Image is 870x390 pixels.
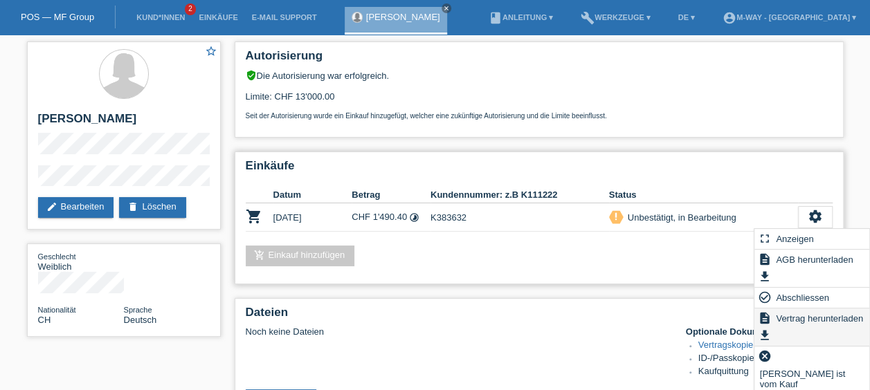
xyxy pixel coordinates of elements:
[698,353,833,366] li: ID-/Passkopie
[129,13,192,21] a: Kund*innen
[698,366,833,379] li: Kaufquittung
[686,326,833,337] h4: Optionale Dokumente
[443,5,450,12] i: close
[581,11,595,25] i: build
[758,232,772,245] i: fullscreen
[246,70,833,81] div: Die Autorisierung war erfolgreich.
[489,11,502,25] i: book
[482,13,560,21] a: bookAnleitung ▾
[352,187,431,203] th: Betrag
[38,112,210,133] h2: [PERSON_NAME]
[246,326,669,337] div: Noch keine Dateien
[38,251,124,272] div: Weiblich
[124,306,152,314] span: Sprache
[609,187,798,203] th: Status
[574,13,658,21] a: buildWerkzeuge ▾
[352,203,431,232] td: CHF 1'490.40
[119,197,185,218] a: deleteLöschen
[21,12,94,22] a: POS — MF Group
[273,203,352,232] td: [DATE]
[246,81,833,120] div: Limite: CHF 13'000.00
[442,3,451,13] a: close
[246,306,833,326] h2: Dateien
[698,340,813,350] a: Vertragskopie (POWERPAY)
[774,230,815,247] span: Anzeigen
[254,250,265,261] i: add_shopping_cart
[192,13,244,21] a: Einkäufe
[38,252,76,261] span: Geschlecht
[246,49,833,70] h2: Autorisierung
[808,209,823,224] i: settings
[671,13,702,21] a: DE ▾
[38,306,76,314] span: Nationalität
[38,197,114,218] a: editBearbeiten
[716,13,863,21] a: account_circlem-way - [GEOGRAPHIC_DATA] ▾
[246,112,833,120] p: Seit der Autorisierung wurde ein Einkauf hinzugefügt, welcher eine zukünftige Autorisierung und d...
[758,270,772,284] i: get_app
[273,187,352,203] th: Datum
[38,315,51,325] span: Schweiz
[774,251,855,268] span: AGB herunterladen
[124,315,157,325] span: Deutsch
[431,203,609,232] td: K383632
[409,212,419,223] i: Fixe Raten (24 Raten)
[246,70,257,81] i: verified_user
[185,3,196,15] span: 2
[624,210,736,225] div: Unbestätigt, in Bearbeitung
[46,201,57,212] i: edit
[205,45,217,59] a: star_border
[127,201,138,212] i: delete
[246,159,833,180] h2: Einkäufe
[723,11,736,25] i: account_circle
[758,252,772,266] i: description
[245,13,324,21] a: E-Mail Support
[246,208,262,225] i: POSP00028269
[431,187,609,203] th: Kundennummer: z.B K111222
[366,12,440,22] a: [PERSON_NAME]
[246,245,355,266] a: add_shopping_cartEinkauf hinzufügen
[205,45,217,57] i: star_border
[611,212,621,221] i: priority_high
